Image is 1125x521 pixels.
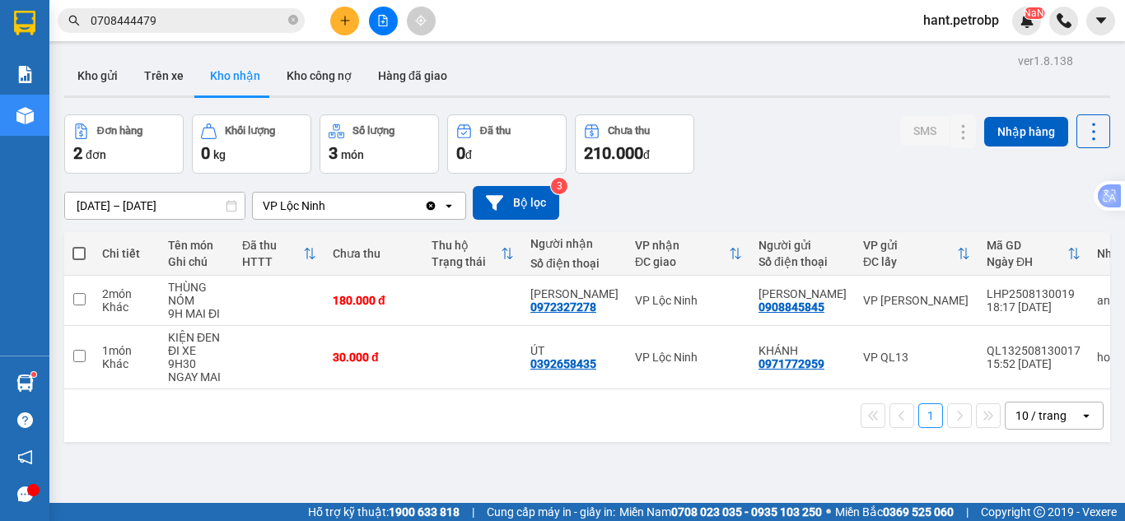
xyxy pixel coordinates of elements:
sup: 3 [551,178,567,194]
div: Người nhận [530,237,619,250]
div: VP Lộc Ninh [635,294,742,307]
button: Nhập hàng [984,117,1068,147]
input: Selected VP Lộc Ninh. [327,198,329,214]
div: ver 1.8.138 [1018,52,1073,70]
div: 0392658435 [530,357,596,370]
div: 2 món [102,287,152,300]
div: 15:52 [DATE] [987,357,1081,370]
div: Số điện thoại [530,257,619,270]
button: 1 [918,403,943,428]
img: icon-new-feature [1020,13,1034,28]
img: warehouse-icon [16,374,34,392]
button: Đã thu0đ [447,114,567,174]
div: 0971772959 [759,357,824,370]
button: Bộ lọc [473,186,559,220]
span: 0 [456,143,465,163]
div: THÙNG NÓM [168,281,226,307]
span: Miền Nam [619,503,822,521]
button: file-add [369,7,398,35]
button: Kho công nợ [273,56,365,95]
span: kg [213,148,226,161]
div: THANH LONG [530,287,619,300]
span: 2 [73,143,82,163]
span: close-circle [288,15,298,25]
span: | [472,503,474,521]
span: đ [643,148,650,161]
button: Đơn hàng2đơn [64,114,184,174]
button: Kho nhận [197,56,273,95]
button: Kho gửi [64,56,131,95]
span: đơn [86,148,106,161]
div: 1 món [102,344,152,357]
span: question-circle [17,412,33,428]
span: 3 [329,143,338,163]
svg: Clear value [424,199,437,212]
span: ⚪️ [826,509,831,515]
div: 0972327278 [530,300,596,314]
div: Chi tiết [102,247,152,260]
span: 210.000 [584,143,643,163]
div: HTTT [242,255,303,268]
button: caret-down [1086,7,1115,35]
th: Toggle SortBy [234,232,324,276]
input: Select a date range. [65,193,245,219]
div: Chưa thu [333,247,415,260]
div: VP nhận [635,239,729,252]
sup: 1 [31,372,36,377]
button: Trên xe [131,56,197,95]
div: 180.000 đ [333,294,415,307]
div: Số lượng [352,125,394,137]
div: Số điện thoại [759,255,847,268]
div: Thu hộ [432,239,501,252]
div: 30.000 đ [333,351,415,364]
div: ÚT [530,344,619,357]
svg: open [1080,409,1093,422]
span: plus [339,15,351,26]
span: Cung cấp máy in - giấy in: [487,503,615,521]
div: Chưa thu [608,125,650,137]
div: Đơn hàng [97,125,142,137]
img: solution-icon [16,66,34,83]
div: KHÁNH [759,344,847,357]
span: aim [415,15,427,26]
span: close-circle [288,13,298,29]
button: plus [330,7,359,35]
th: Toggle SortBy [978,232,1089,276]
div: 10 / trang [1015,407,1067,424]
div: Tên món [168,239,226,252]
button: Hàng đã giao [365,56,460,95]
svg: open [442,199,455,212]
button: Số lượng3món [320,114,439,174]
span: đ [465,148,472,161]
img: phone-icon [1057,13,1071,28]
span: Miền Bắc [835,503,954,521]
strong: 1900 633 818 [389,505,460,519]
span: notification [17,449,33,465]
th: Toggle SortBy [423,232,522,276]
button: Chưa thu210.000đ [575,114,694,174]
div: Ngày ĐH [987,255,1067,268]
span: search [68,15,80,26]
img: warehouse-icon [16,107,34,124]
div: 18:17 [DATE] [987,300,1081,314]
span: hant.petrobp [910,10,1012,30]
input: Tìm tên, số ĐT hoặc mã đơn [91,12,285,30]
div: Khác [102,300,152,314]
span: file-add [377,15,389,26]
div: 0908845845 [759,300,824,314]
strong: 0708 023 035 - 0935 103 250 [671,505,822,519]
div: Trạng thái [432,255,501,268]
div: Ghi chú [168,255,226,268]
div: QL132508130017 [987,344,1081,357]
div: Khác [102,357,152,370]
div: Khối lượng [225,125,275,137]
span: copyright [1034,506,1045,518]
div: VP Lộc Ninh [635,351,742,364]
button: SMS [900,116,950,146]
div: Đã thu [242,239,303,252]
span: | [966,503,969,521]
button: aim [407,7,436,35]
div: VP gửi [863,239,957,252]
img: logo-vxr [14,11,35,35]
span: món [341,148,364,161]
